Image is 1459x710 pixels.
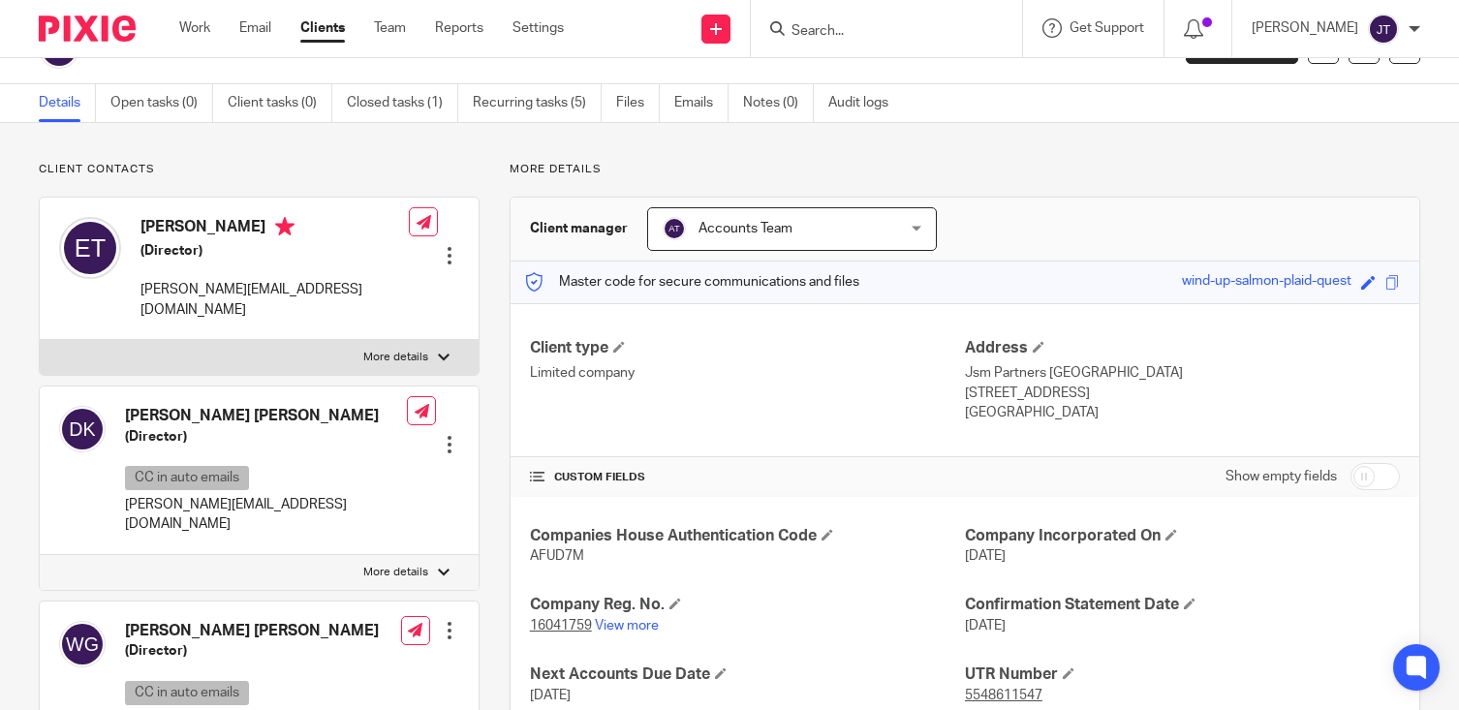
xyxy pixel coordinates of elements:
[616,84,660,122] a: Files
[965,403,1400,422] p: [GEOGRAPHIC_DATA]
[965,619,1006,633] span: [DATE]
[595,619,659,633] a: View more
[125,427,407,447] h5: (Director)
[510,162,1420,177] p: More details
[140,280,409,320] p: [PERSON_NAME][EMAIL_ADDRESS][DOMAIN_NAME]
[530,549,584,563] span: AFUD7M
[125,621,379,641] h4: [PERSON_NAME] [PERSON_NAME]
[965,549,1006,563] span: [DATE]
[1368,14,1399,45] img: svg%3E
[347,84,458,122] a: Closed tasks (1)
[743,84,814,122] a: Notes (0)
[125,406,407,426] h4: [PERSON_NAME] [PERSON_NAME]
[965,689,1042,702] tcxspan: Call 5548611547 via 3CX
[663,217,686,240] img: svg%3E
[1226,467,1337,486] label: Show empty fields
[125,681,249,705] p: CC in auto emails
[965,595,1400,615] h4: Confirmation Statement Date
[228,84,332,122] a: Client tasks (0)
[59,406,106,452] img: svg%3E
[363,565,428,580] p: More details
[530,526,965,546] h4: Companies House Authentication Code
[965,338,1400,358] h4: Address
[39,162,480,177] p: Client contacts
[698,222,792,235] span: Accounts Team
[965,363,1400,383] p: Jsm Partners [GEOGRAPHIC_DATA]
[39,84,96,122] a: Details
[530,219,628,238] h3: Client manager
[530,338,965,358] h4: Client type
[530,689,571,702] span: [DATE]
[530,664,965,685] h4: Next Accounts Due Date
[530,470,965,485] h4: CUSTOM FIELDS
[965,664,1400,685] h4: UTR Number
[179,18,210,38] a: Work
[59,621,106,667] img: svg%3E
[110,84,213,122] a: Open tasks (0)
[674,84,729,122] a: Emails
[39,15,136,42] img: Pixie
[790,23,964,41] input: Search
[300,18,345,38] a: Clients
[512,18,564,38] a: Settings
[1070,21,1144,35] span: Get Support
[374,18,406,38] a: Team
[140,217,409,241] h4: [PERSON_NAME]
[530,363,965,383] p: Limited company
[125,495,407,535] p: [PERSON_NAME][EMAIL_ADDRESS][DOMAIN_NAME]
[473,84,602,122] a: Recurring tasks (5)
[275,217,295,236] i: Primary
[965,526,1400,546] h4: Company Incorporated On
[530,595,965,615] h4: Company Reg. No.
[1182,271,1351,293] div: wind-up-salmon-plaid-quest
[125,466,249,490] p: CC in auto emails
[239,18,271,38] a: Email
[530,619,592,633] tcxspan: Call 16041759 via 3CX
[363,350,428,365] p: More details
[435,18,483,38] a: Reports
[140,241,409,261] h5: (Director)
[125,641,379,661] h5: (Director)
[59,217,121,279] img: svg%3E
[965,384,1400,403] p: [STREET_ADDRESS]
[525,272,859,292] p: Master code for secure communications and files
[1252,18,1358,38] p: [PERSON_NAME]
[828,84,903,122] a: Audit logs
